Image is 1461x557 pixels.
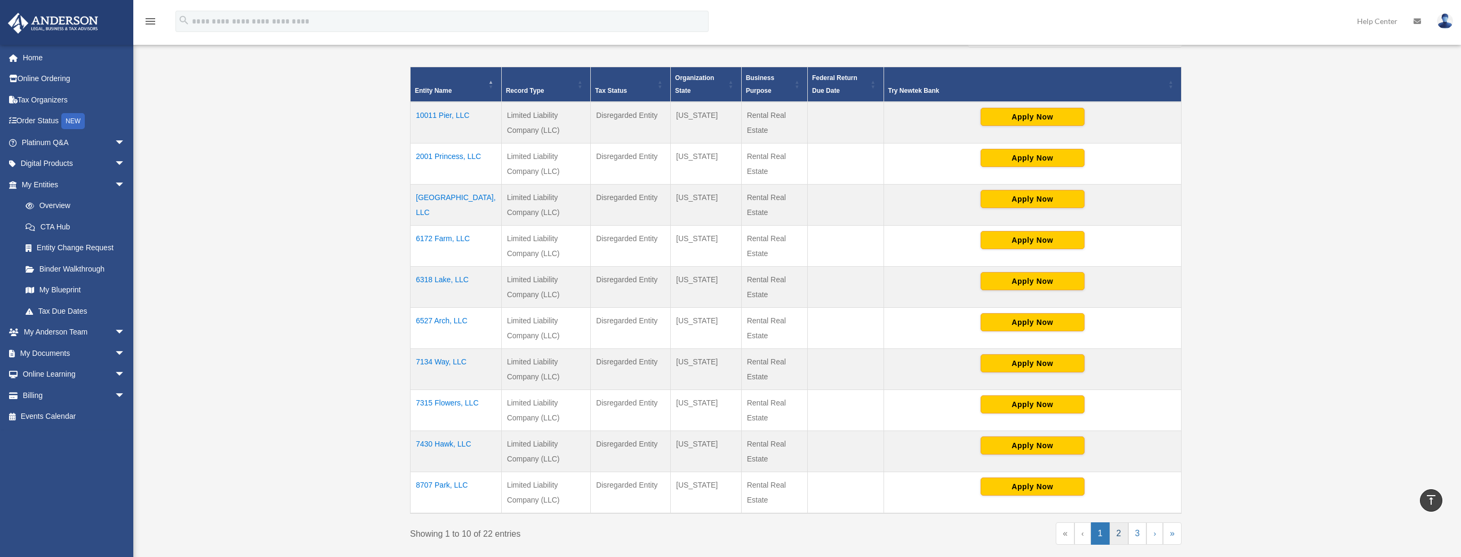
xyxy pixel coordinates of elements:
[591,184,671,225] td: Disregarded Entity
[411,307,502,348] td: 6527 Arch, LLC
[671,67,742,102] th: Organization State: Activate to sort
[746,74,774,94] span: Business Purpose
[411,266,502,307] td: 6318 Lake, LLC
[410,522,788,542] div: Showing 1 to 10 of 22 entries
[411,348,502,389] td: 7134 Way, LLC
[501,184,590,225] td: Limited Liability Company (LLC)
[741,102,807,144] td: Rental Real Estate
[7,132,141,153] a: Platinum Q&Aarrow_drop_down
[1420,489,1442,512] a: vertical_align_top
[1128,522,1147,545] a: 3
[741,307,807,348] td: Rental Real Estate
[981,108,1085,126] button: Apply Now
[671,472,742,513] td: [US_STATE]
[7,343,141,364] a: My Documentsarrow_drop_down
[415,87,452,94] span: Entity Name
[178,14,190,26] i: search
[671,143,742,184] td: [US_STATE]
[7,153,141,174] a: Digital Productsarrow_drop_down
[591,389,671,431] td: Disregarded Entity
[981,149,1085,167] button: Apply Now
[15,258,136,280] a: Binder Walkthrough
[675,74,714,94] span: Organization State
[812,74,857,94] span: Federal Return Due Date
[15,216,136,237] a: CTA Hub
[1091,522,1110,545] a: 1
[591,307,671,348] td: Disregarded Entity
[591,102,671,144] td: Disregarded Entity
[741,472,807,513] td: Rental Real Estate
[501,348,590,389] td: Limited Liability Company (LLC)
[7,406,141,427] a: Events Calendar
[501,307,590,348] td: Limited Liability Company (LLC)
[1056,522,1074,545] a: First
[1437,13,1453,29] img: User Pic
[981,478,1085,496] button: Apply Now
[741,431,807,472] td: Rental Real Estate
[15,280,136,301] a: My Blueprint
[591,348,671,389] td: Disregarded Entity
[981,313,1085,331] button: Apply Now
[411,184,502,225] td: [GEOGRAPHIC_DATA], LLC
[7,47,141,68] a: Home
[741,184,807,225] td: Rental Real Estate
[501,472,590,513] td: Limited Liability Company (LLC)
[7,174,136,195] a: My Entitiesarrow_drop_down
[144,15,157,28] i: menu
[7,364,141,385] a: Online Learningarrow_drop_down
[1074,522,1091,545] a: Previous
[981,354,1085,372] button: Apply Now
[884,67,1182,102] th: Try Newtek Bank : Activate to sort
[741,266,807,307] td: Rental Real Estate
[591,143,671,184] td: Disregarded Entity
[7,89,141,110] a: Tax Organizers
[981,395,1085,413] button: Apply Now
[7,110,141,132] a: Order StatusNEW
[115,343,136,364] span: arrow_drop_down
[411,431,502,472] td: 7430 Hawk, LLC
[741,225,807,266] td: Rental Real Estate
[591,225,671,266] td: Disregarded Entity
[671,431,742,472] td: [US_STATE]
[501,266,590,307] td: Limited Liability Company (LLC)
[1110,522,1128,545] a: 2
[411,67,502,102] th: Entity Name: Activate to invert sorting
[115,322,136,344] span: arrow_drop_down
[595,87,627,94] span: Tax Status
[671,184,742,225] td: [US_STATE]
[61,113,85,129] div: NEW
[981,231,1085,249] button: Apply Now
[591,472,671,513] td: Disregarded Entity
[501,102,590,144] td: Limited Liability Company (LLC)
[115,385,136,407] span: arrow_drop_down
[411,225,502,266] td: 6172 Farm, LLC
[411,143,502,184] td: 2001 Princess, LLC
[5,13,101,34] img: Anderson Advisors Platinum Portal
[115,132,136,154] span: arrow_drop_down
[981,272,1085,290] button: Apply Now
[981,436,1085,455] button: Apply Now
[411,472,502,513] td: 8707 Park, LLC
[7,322,141,343] a: My Anderson Teamarrow_drop_down
[741,67,807,102] th: Business Purpose: Activate to sort
[411,102,502,144] td: 10011 Pier, LLC
[501,389,590,431] td: Limited Liability Company (LLC)
[671,348,742,389] td: [US_STATE]
[7,385,141,406] a: Billingarrow_drop_down
[15,300,136,322] a: Tax Due Dates
[671,389,742,431] td: [US_STATE]
[144,19,157,28] a: menu
[115,174,136,196] span: arrow_drop_down
[15,237,136,259] a: Entity Change Request
[591,67,671,102] th: Tax Status: Activate to sort
[808,67,884,102] th: Federal Return Due Date: Activate to sort
[411,389,502,431] td: 7315 Flowers, LLC
[671,225,742,266] td: [US_STATE]
[115,364,136,386] span: arrow_drop_down
[671,102,742,144] td: [US_STATE]
[506,87,544,94] span: Record Type
[888,84,1166,97] div: Try Newtek Bank
[501,225,590,266] td: Limited Liability Company (LLC)
[591,431,671,472] td: Disregarded Entity
[741,143,807,184] td: Rental Real Estate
